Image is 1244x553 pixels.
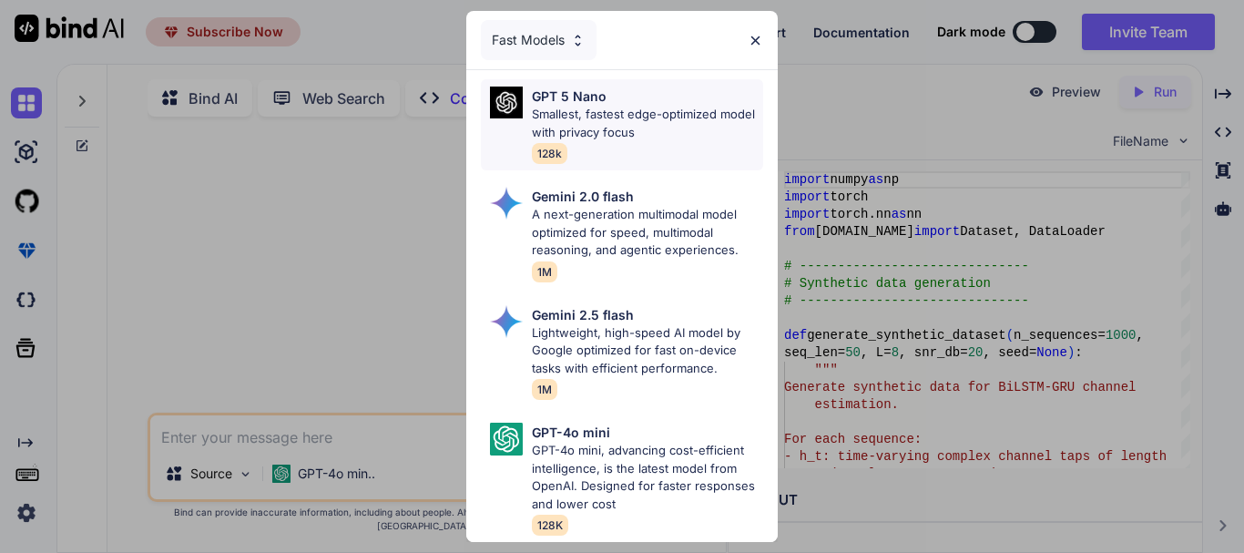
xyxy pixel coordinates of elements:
span: 128k [532,143,567,164]
p: Smallest, fastest edge-optimized model with privacy focus [532,106,763,141]
img: Pick Models [490,87,523,118]
img: Pick Models [490,305,523,338]
p: GPT 5 Nano [532,87,607,106]
span: 1M [532,261,557,282]
span: 128K [532,515,568,536]
img: Pick Models [490,423,523,456]
p: Lightweight, high-speed AI model by Google optimized for fast on-device tasks with efficient perf... [532,324,763,378]
img: close [748,33,763,48]
span: 1M [532,379,557,400]
p: Gemini 2.0 flash [532,187,634,206]
img: Pick Models [570,33,586,48]
img: Pick Models [490,187,523,220]
p: GPT-4o mini, advancing cost-efficient intelligence, is the latest model from OpenAI. Designed for... [532,442,763,513]
p: A next-generation multimodal model optimized for speed, multimodal reasoning, and agentic experie... [532,206,763,260]
div: Fast Models [481,20,597,60]
p: Gemini 2.5 flash [532,305,634,324]
p: GPT-4o mini [532,423,610,442]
